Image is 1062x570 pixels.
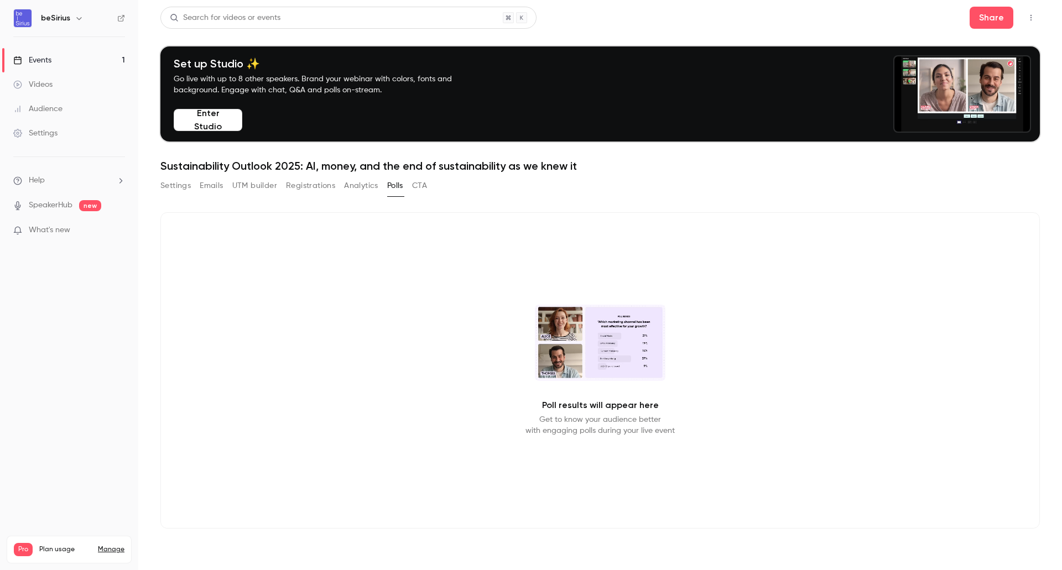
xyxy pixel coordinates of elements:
[13,55,51,66] div: Events
[13,103,63,114] div: Audience
[200,177,223,195] button: Emails
[232,177,277,195] button: UTM builder
[387,177,403,195] button: Polls
[412,177,427,195] button: CTA
[41,13,70,24] h6: beSirius
[174,109,242,131] button: Enter Studio
[13,79,53,90] div: Videos
[29,224,70,236] span: What's new
[29,200,72,211] a: SpeakerHub
[160,159,1040,172] h1: Sustainability Outlook 2025: AI, money, and the end of sustainability as we knew it
[29,175,45,186] span: Help
[174,57,478,70] h4: Set up Studio ✨
[13,175,125,186] li: help-dropdown-opener
[970,7,1013,29] button: Share
[14,9,32,27] img: beSirius
[286,177,335,195] button: Registrations
[525,414,675,436] p: Get to know your audience better with engaging polls during your live event
[344,177,378,195] button: Analytics
[170,12,280,24] div: Search for videos or events
[79,200,101,211] span: new
[542,399,659,412] p: Poll results will appear here
[98,545,124,554] a: Manage
[174,74,478,96] p: Go live with up to 8 other speakers. Brand your webinar with colors, fonts and background. Engage...
[13,128,58,139] div: Settings
[39,545,91,554] span: Plan usage
[14,543,33,556] span: Pro
[160,177,191,195] button: Settings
